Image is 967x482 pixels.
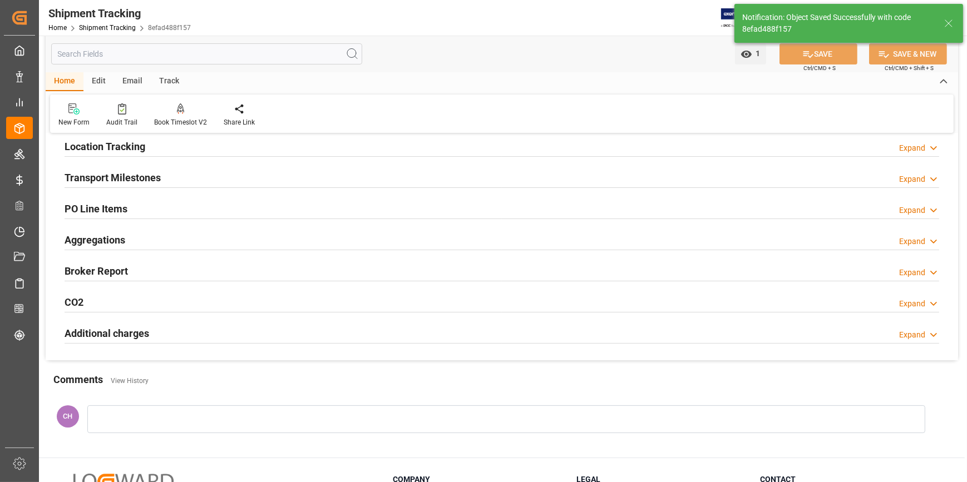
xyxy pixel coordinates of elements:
div: Shipment Tracking [48,5,191,22]
button: SAVE & NEW [869,43,947,64]
div: Notification: Object Saved Successfully with code 8efad488f157 [742,12,934,35]
button: SAVE [779,43,857,64]
div: Expand [899,236,925,247]
a: View History [111,377,149,385]
a: Home [48,24,67,32]
div: Book Timeslot V2 [154,117,207,127]
h2: Broker Report [65,264,128,279]
div: Expand [899,142,925,154]
div: Expand [899,267,925,279]
div: Expand [899,298,925,310]
span: Ctrl/CMD + Shift + S [885,64,934,72]
div: Share Link [224,117,255,127]
div: Email [114,72,151,91]
button: open menu [735,43,766,64]
div: Expand [899,205,925,216]
div: Home [46,72,83,91]
div: Edit [83,72,114,91]
h2: Comments [53,372,103,387]
div: Expand [899,329,925,341]
h2: Location Tracking [65,139,145,154]
div: Track [151,72,188,91]
div: Expand [899,173,925,185]
h2: PO Line Items [65,201,127,216]
input: Search Fields [51,43,362,64]
a: Shipment Tracking [79,24,136,32]
img: Exertis%20JAM%20-%20Email%20Logo.jpg_1722504956.jpg [721,8,759,28]
h2: Aggregations [65,232,125,247]
span: Ctrl/CMD + S [803,64,836,72]
div: Audit Trail [106,117,137,127]
h2: CO2 [65,295,83,310]
h2: Transport Milestones [65,170,161,185]
span: CH [63,412,73,420]
span: 1 [752,49,761,58]
h2: Additional charges [65,326,149,341]
div: New Form [58,117,90,127]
